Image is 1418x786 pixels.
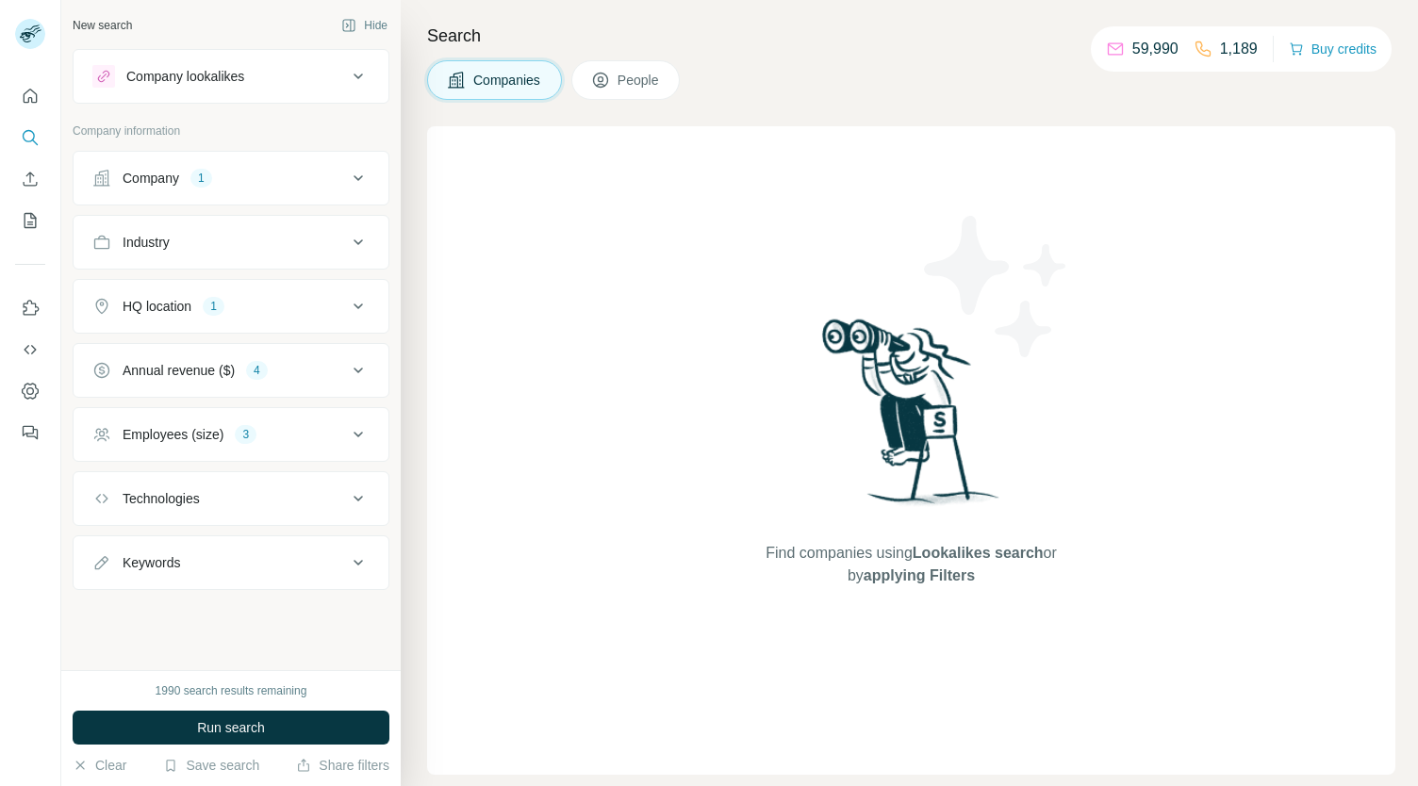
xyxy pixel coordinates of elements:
button: Company lookalikes [74,54,388,99]
button: Annual revenue ($)4 [74,348,388,393]
img: Surfe Illustration - Stars [912,202,1081,371]
button: Industry [74,220,388,265]
div: Keywords [123,553,180,572]
p: 59,990 [1132,38,1179,60]
button: Buy credits [1289,36,1377,62]
button: Keywords [74,540,388,585]
span: Run search [197,718,265,737]
div: HQ location [123,297,191,316]
span: People [618,71,661,90]
button: Clear [73,756,126,775]
button: Dashboard [15,374,45,408]
button: Feedback [15,416,45,450]
div: Industry [123,233,170,252]
button: Quick start [15,79,45,113]
button: My lists [15,204,45,237]
button: Search [15,121,45,155]
div: New search [73,17,132,34]
div: 3 [235,426,256,443]
button: Save search [163,756,259,775]
span: Companies [473,71,542,90]
h4: Search [427,23,1395,49]
p: 1,189 [1220,38,1258,60]
div: 1 [203,298,224,315]
button: Hide [328,11,401,40]
button: HQ location1 [74,284,388,329]
span: Find companies using or by [760,542,1062,587]
div: 4 [246,362,268,379]
div: Employees (size) [123,425,223,444]
button: Use Surfe API [15,333,45,367]
button: Employees (size)3 [74,412,388,457]
span: applying Filters [864,567,975,583]
div: 1990 search results remaining [156,682,307,699]
p: Company information [73,123,389,139]
div: Company lookalikes [126,67,244,86]
img: Surfe Illustration - Woman searching with binoculars [814,314,1010,524]
button: Technologies [74,476,388,521]
span: Lookalikes search [913,545,1044,561]
button: Share filters [296,756,389,775]
button: Company1 [74,156,388,201]
button: Use Surfe on LinkedIn [15,291,45,325]
div: Technologies [123,489,200,508]
button: Enrich CSV [15,162,45,196]
div: 1 [190,170,212,187]
div: Company [123,169,179,188]
button: Run search [73,711,389,745]
div: Annual revenue ($) [123,361,235,380]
